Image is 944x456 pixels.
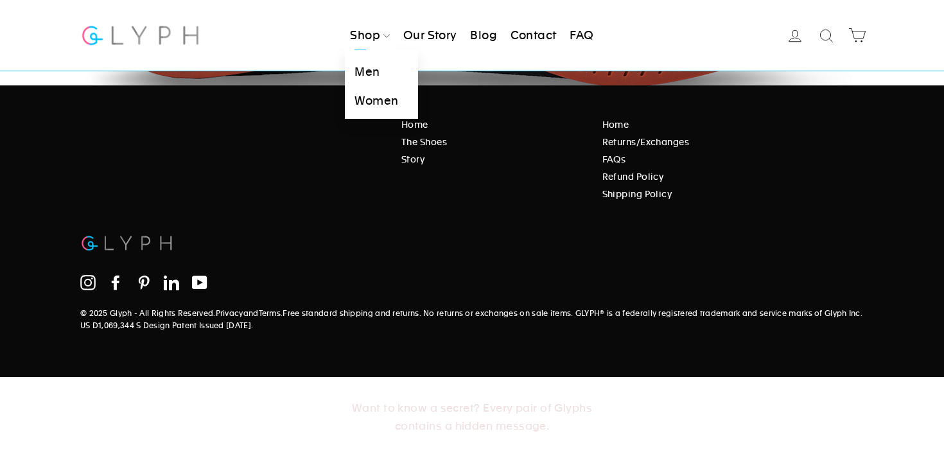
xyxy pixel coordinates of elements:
[80,309,862,330] a: Free standard shipping and returns. No returns or exchanges on sale items. GLYPH® is a federally ...
[927,173,944,284] iframe: Glyph - Referral program
[465,21,502,49] a: Blog
[401,135,583,149] a: The Shoes
[505,21,562,49] a: Contact
[216,309,243,318] a: Privacy
[564,21,599,49] a: FAQ
[345,58,417,87] a: Men
[80,230,173,256] img: Glyph
[602,118,856,132] a: Home
[602,135,856,149] a: Returns/Exchanges
[398,21,462,49] a: Our Story
[345,21,395,49] a: Shop
[602,187,856,201] a: Shipping Policy
[602,152,856,166] a: FAQs
[345,87,417,116] a: Women
[259,309,281,318] a: Terms
[80,18,200,52] img: Glyph
[401,118,583,132] a: Home
[602,170,856,184] a: Refund Policy
[80,308,864,332] p: © 2025 Glyph - All Rights Reserved. and . .
[345,21,599,49] ul: Primary
[401,152,583,166] a: Story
